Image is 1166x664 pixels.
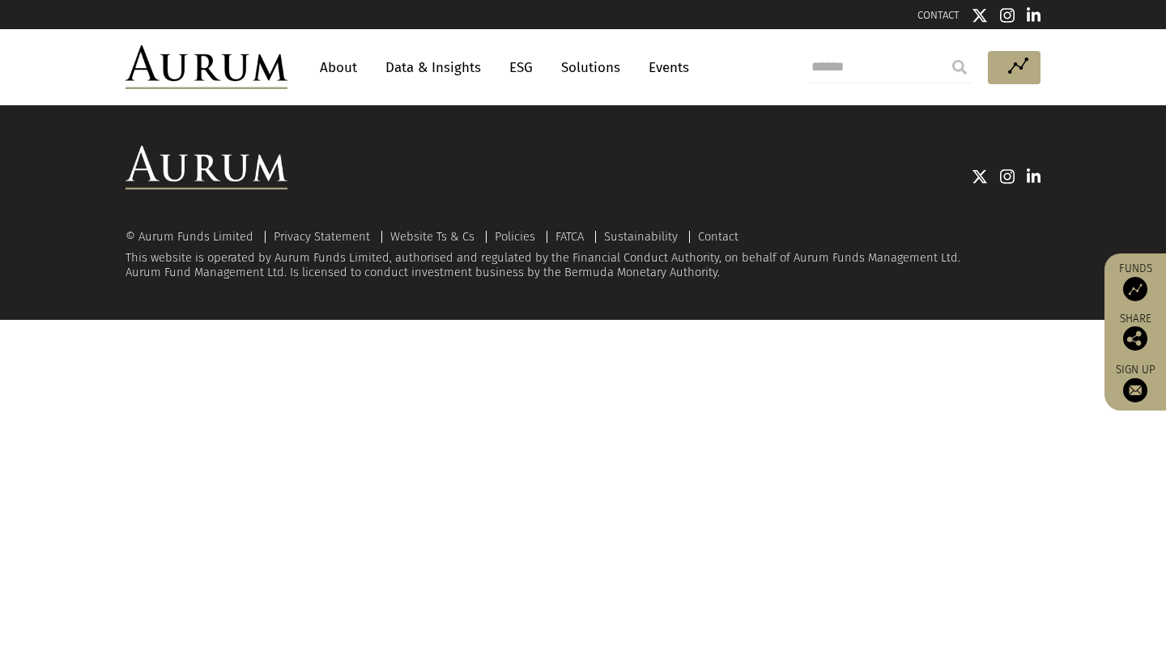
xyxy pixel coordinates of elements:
div: © Aurum Funds Limited [126,231,262,243]
div: This website is operated by Aurum Funds Limited, authorised and regulated by the Financial Conduc... [126,230,1040,279]
a: Funds [1113,262,1158,301]
img: Access Funds [1123,277,1147,301]
a: Sustainability [604,229,678,244]
a: Events [640,53,689,83]
a: About [312,53,365,83]
a: Contact [698,229,738,244]
a: Data & Insights [377,53,489,83]
input: Submit [943,51,976,83]
a: Policies [495,229,535,244]
img: Linkedin icon [1027,7,1041,23]
img: Linkedin icon [1027,168,1041,185]
img: Instagram icon [1000,7,1015,23]
a: FATCA [555,229,584,244]
img: Aurum Logo [126,146,287,189]
img: Instagram icon [1000,168,1015,185]
a: Website Ts & Cs [390,229,474,244]
img: Twitter icon [972,7,988,23]
a: Privacy Statement [274,229,370,244]
a: Solutions [553,53,628,83]
img: Twitter icon [972,168,988,185]
div: Share [1113,313,1158,351]
a: ESG [501,53,541,83]
a: CONTACT [917,9,960,21]
img: Aurum [126,45,287,89]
